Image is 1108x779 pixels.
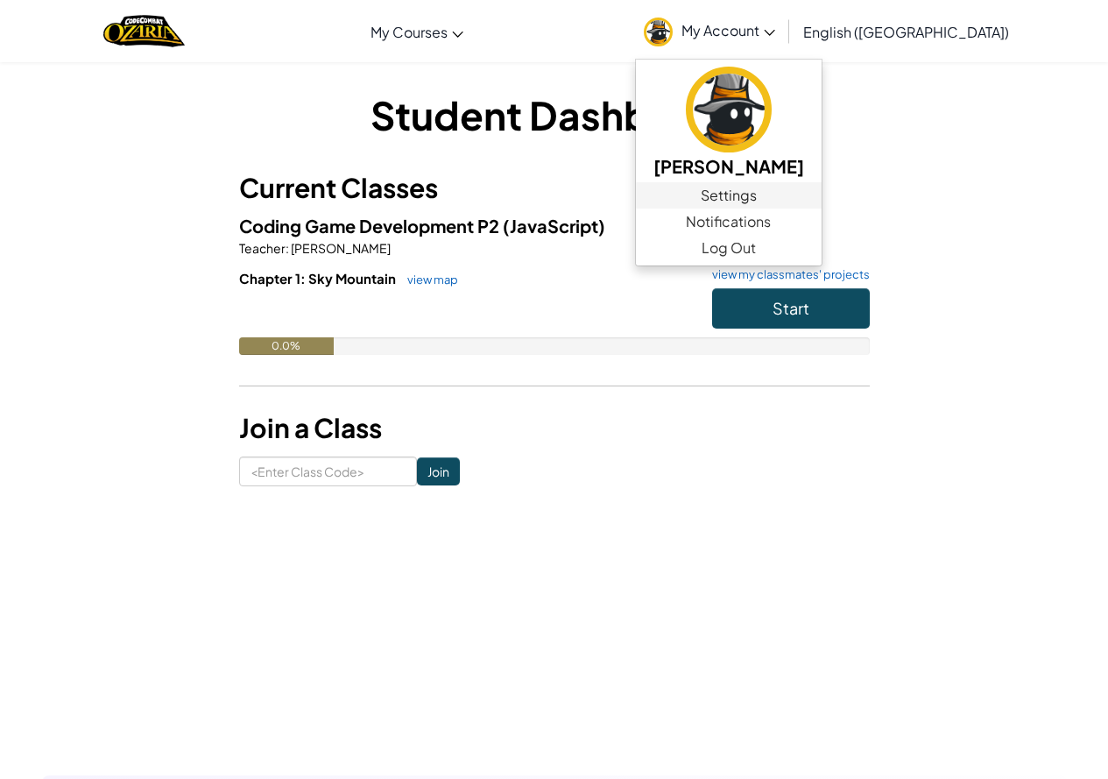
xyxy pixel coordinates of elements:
[635,4,784,59] a: My Account
[417,457,460,485] input: Join
[686,211,771,232] span: Notifications
[239,168,870,208] h3: Current Classes
[239,88,870,142] h1: Student Dashboard
[794,8,1018,55] a: English ([GEOGRAPHIC_DATA])
[289,240,391,256] span: [PERSON_NAME]
[103,13,185,49] img: Home
[371,23,448,41] span: My Courses
[644,18,673,46] img: avatar
[686,67,772,152] img: avatar
[239,240,286,256] span: Teacher
[681,21,775,39] span: My Account
[703,269,870,280] a: view my classmates' projects
[239,408,870,448] h3: Join a Class
[239,457,417,486] input: <Enter Class Code>
[803,23,1009,41] span: English ([GEOGRAPHIC_DATA])
[503,215,605,237] span: (JavaScript)
[239,215,503,237] span: Coding Game Development P2
[636,64,822,182] a: [PERSON_NAME]
[286,240,289,256] span: :
[653,152,804,180] h5: [PERSON_NAME]
[399,273,458,287] a: view map
[239,270,399,287] span: Chapter 1: Sky Mountain
[773,298,809,318] span: Start
[712,288,870,329] button: Start
[239,337,334,355] div: 0.0%
[103,13,185,49] a: Ozaria by CodeCombat logo
[636,209,822,235] a: Notifications
[636,235,822,261] a: Log Out
[362,8,472,55] a: My Courses
[636,182,822,209] a: Settings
